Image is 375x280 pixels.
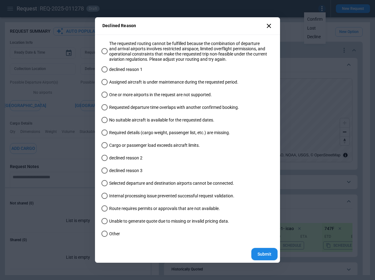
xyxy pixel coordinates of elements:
[109,130,230,135] span: Required details (cargo weight, passenger list, etc.) are missing.
[109,92,212,97] span: One or more airports in the request are not supported.
[251,248,278,261] button: Submit
[102,23,136,28] h2: Declined Reason
[109,117,214,123] span: No suitable aircraft is available for the requested dates.
[109,80,238,85] span: Assigned aircraft is under maintenance during the requested period.
[109,193,234,199] span: Internal processing issue prevented successful request validation.
[109,41,268,62] span: The requested routing cannot be fulfilled because the combination of departure and arrival airpor...
[109,168,142,173] span: declined reason 3
[109,219,229,224] span: Unable to generate quote due to missing or invalid pricing data.
[109,181,234,186] span: Selected departure and destination airports cannot be connected.
[109,231,120,237] span: Other
[109,155,142,161] span: declined reason 2
[109,67,142,72] span: declined reason 1
[109,143,200,148] span: Cargo or passenger load exceeds aircraft limits.
[109,105,239,110] span: Requested departure time overlaps with another confirmed booking.
[109,206,220,211] span: Route requires permits or approvals that are not available.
